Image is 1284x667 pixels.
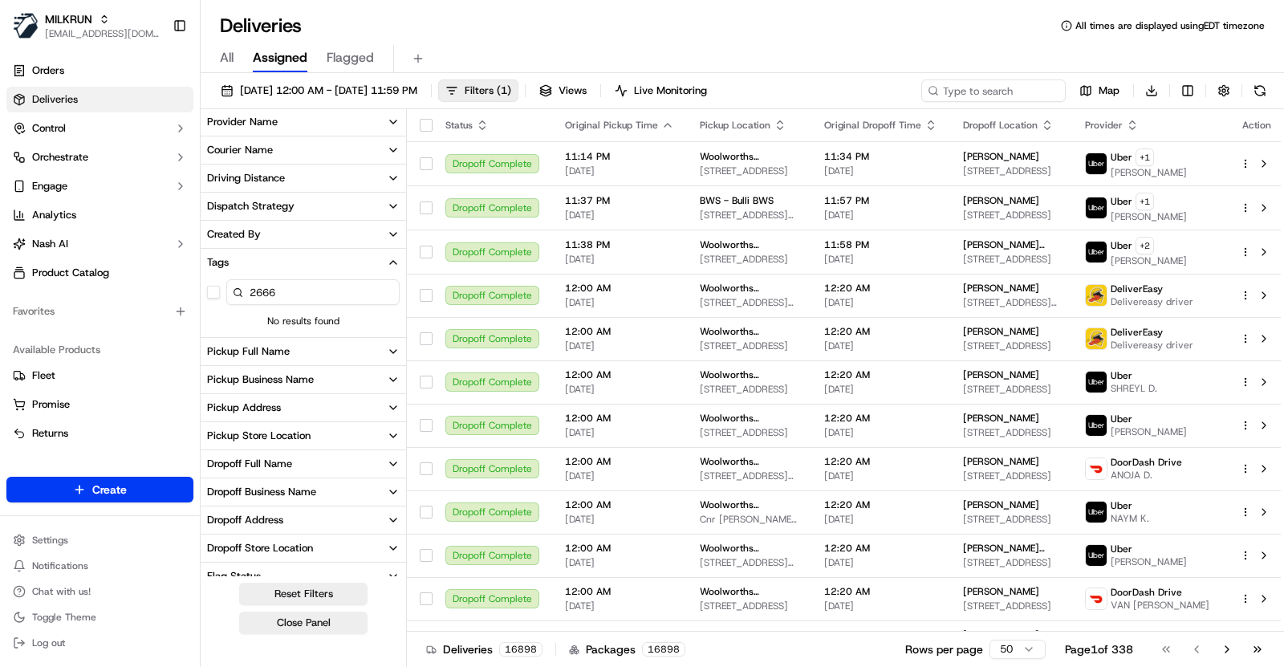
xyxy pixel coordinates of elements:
span: [DATE] [565,470,674,482]
span: 11:14 PM [565,150,674,163]
span: Flagged [327,48,374,67]
button: Start new chat [273,157,292,177]
span: Orders [32,63,64,78]
span: Delivereasy driver [1111,339,1193,352]
span: Uber [1111,413,1132,425]
span: [DATE] [824,470,937,482]
span: 12:00 AM [565,368,674,381]
span: 12:20 AM [824,542,937,555]
span: NAYM K. [1111,512,1149,525]
div: 💻 [136,360,148,372]
button: Pickup Business Name [201,366,406,393]
span: SHREYL D. [1111,382,1157,395]
button: Pickup Address [201,394,406,421]
span: [DATE] [565,296,674,309]
img: uber-new-logo.jpeg [1086,502,1107,523]
span: Fleet [32,368,55,383]
img: uber-new-logo.jpeg [1086,372,1107,392]
span: VAN [PERSON_NAME] [1111,599,1209,612]
span: [DATE] [824,340,937,352]
span: Dropoff Location [963,119,1038,132]
div: Tags [207,255,229,270]
div: Provider Name [207,115,278,129]
span: Provider [1085,119,1123,132]
button: Toggle Theme [6,606,193,628]
span: Woolworths Supermarket [GEOGRAPHIC_DATA] - [GEOGRAPHIC_DATA] [700,325,798,338]
span: 12:00 AM [565,282,674,295]
img: uber-new-logo.jpeg [1086,545,1107,566]
span: [DATE] [824,556,937,569]
span: Views [559,83,587,98]
button: Fleet [6,363,193,388]
span: [DATE] [565,209,674,222]
p: Welcome 👋 [16,63,292,89]
button: Dropoff Full Name [201,450,406,478]
div: Page 1 of 338 [1065,641,1133,657]
span: [DATE] [824,426,937,439]
a: Powered byPylon [113,397,194,409]
button: Reset Filters [239,583,368,605]
span: Pickup Location [700,119,770,132]
span: Chat with us! [32,585,91,598]
span: [DATE] [565,253,674,266]
span: [DATE] [565,165,674,177]
span: [STREET_ADDRESS] [963,556,1059,569]
button: +1 [1136,148,1154,166]
span: Uber [1111,195,1132,208]
span: [PERSON_NAME] [963,150,1039,163]
span: 12:20 AM [824,455,937,468]
span: [STREET_ADDRESS] [963,600,1059,612]
button: Orchestrate [6,144,193,170]
span: [STREET_ADDRESS][PERSON_NAME] [700,556,798,569]
span: [PERSON_NAME] [963,368,1039,381]
span: [DATE] [824,296,937,309]
a: Fleet [13,368,187,383]
a: Orders [6,58,193,83]
span: [STREET_ADDRESS] [963,513,1059,526]
span: [STREET_ADDRESS] [963,340,1059,352]
button: Dropoff Store Location [201,535,406,562]
button: Filters(1) [438,79,518,102]
span: 12:20 AM [824,628,937,641]
img: delivereasy_logo.png [1086,328,1107,349]
span: Woolworths Supermarket NZ - [GEOGRAPHIC_DATA] [700,542,798,555]
button: Promise [6,392,193,417]
button: Map [1072,79,1127,102]
div: Start new chat [72,153,263,169]
span: Woolworths Supermarket AU - [GEOGRAPHIC_DATA] [700,368,798,381]
span: 11:37 PM [565,194,674,207]
div: Past conversations [16,208,108,221]
span: [DATE] [824,209,937,222]
span: Uber [1111,543,1132,555]
span: [DATE] [565,556,674,569]
img: Nash [16,15,48,47]
img: 1727276513143-84d647e1-66c0-4f92-a045-3c9f9f5dfd92 [34,153,63,181]
span: [STREET_ADDRESS] [963,209,1059,222]
span: Product Catalog [32,266,109,280]
span: [PERSON_NAME] [PERSON_NAME] [963,542,1059,555]
button: Control [6,116,193,141]
span: Delivereasy driver [1111,295,1193,308]
span: 11:34 PM [824,150,937,163]
span: Pylon [160,397,194,409]
span: [PERSON_NAME] [963,628,1039,641]
span: Woolworths Supermarket [GEOGRAPHIC_DATA] - [GEOGRAPHIC_DATA] [700,238,798,251]
div: Courier Name [207,143,273,157]
span: Promise [32,397,70,412]
span: [STREET_ADDRESS] [963,165,1059,177]
button: Create [6,477,193,502]
span: 12:00 AM [565,498,674,511]
span: Uber [1111,629,1132,642]
span: 12:00 AM [565,325,674,338]
div: 16898 [499,642,542,657]
div: Driving Distance [207,171,285,185]
span: [PERSON_NAME] [50,248,130,261]
img: uber-new-logo.jpeg [1086,153,1107,174]
span: [PERSON_NAME] [963,498,1039,511]
button: See all [249,205,292,224]
button: +2 [1136,237,1154,254]
span: [DATE] [565,383,674,396]
button: Refresh [1249,79,1271,102]
span: DoorDash Drive [1111,456,1182,469]
img: MILKRUN [13,13,39,39]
